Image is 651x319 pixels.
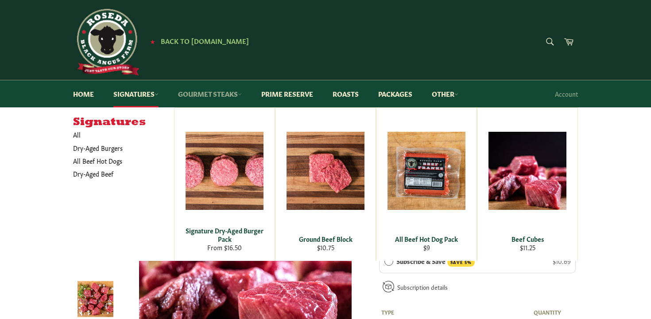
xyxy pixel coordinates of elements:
span: ★ [150,38,155,45]
a: Dry-Aged Beef [69,167,165,180]
a: Account [550,81,582,107]
img: All Beef Hot Dog Pack [387,132,465,210]
a: All [69,128,174,141]
a: Roasts [324,80,368,107]
img: Signature Dry-Aged Burger Pack [186,132,263,210]
a: Packages [369,80,421,107]
div: $10.75 [281,243,370,252]
div: Signature Dry-Aged Burger Pack [180,226,269,244]
div: Ground Beef Block [281,235,370,243]
a: Signatures [105,80,167,107]
div: From $16.50 [180,243,269,252]
a: Home [64,80,103,107]
img: Beef Cubes [488,132,566,210]
div: All Beef Hot Dog Pack [382,235,471,243]
a: Gourmet Steaks [169,80,251,107]
img: Roseda Beef [73,9,139,75]
a: Prime Reserve [252,80,322,107]
span: Back to [DOMAIN_NAME] [161,36,249,45]
span: $10.69 [553,256,571,265]
div: $9 [382,243,471,252]
label: Type [381,308,529,316]
a: Beef Cubes Beef Cubes $11.25 [477,107,578,261]
a: Subscription details [397,283,448,291]
label: Subscribe & Save [396,256,475,267]
a: Signature Dry-Aged Burger Pack Signature Dry-Aged Burger Pack From $16.50 [174,107,275,261]
span: SAVE 5% [447,258,475,267]
div: Subscribe & Save [384,256,393,266]
div: $11.25 [483,243,572,252]
h5: Signatures [73,116,174,129]
a: All Beef Hot Dog Pack All Beef Hot Dog Pack $9 [376,107,477,261]
img: Beef Cubes [77,281,113,317]
a: Other [423,80,467,107]
label: Quantity [534,308,573,316]
div: Beef Cubes [483,235,572,243]
img: Ground Beef Block [287,132,364,210]
a: Ground Beef Block Ground Beef Block $10.75 [275,107,376,261]
a: All Beef Hot Dogs [69,154,165,167]
a: ★ Back to [DOMAIN_NAME] [146,38,249,45]
a: Dry-Aged Burgers [69,142,165,154]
